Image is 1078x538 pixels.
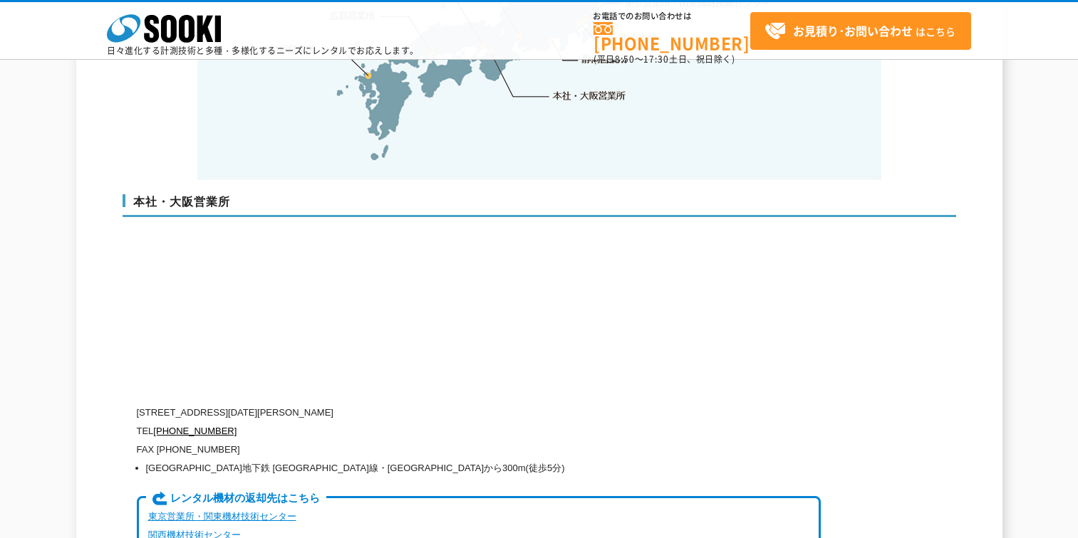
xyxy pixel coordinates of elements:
span: レンタル機材の返却先はこちら [146,491,326,507]
p: TEL [137,422,821,441]
span: (平日 ～ 土日、祝日除く) [594,53,735,65]
h3: 本社・大阪営業所 [123,194,956,217]
span: はこちら [765,21,955,42]
a: 東京営業所・関東機材技術センター [148,511,296,522]
a: 本社・大阪営業所 [551,88,626,102]
p: [STREET_ADDRESS][DATE][PERSON_NAME] [137,403,821,422]
p: 日々進化する計測技術と多種・多様化するニーズにレンタルでお応えします。 [107,46,419,55]
p: FAX [PHONE_NUMBER] [137,441,821,459]
span: 8:50 [615,53,635,65]
span: お電話でのお問い合わせは [594,12,750,21]
li: [GEOGRAPHIC_DATA]地下鉄 [GEOGRAPHIC_DATA]線・[GEOGRAPHIC_DATA]から300m(徒歩5分) [146,459,821,478]
strong: お見積り･お問い合わせ [793,22,913,39]
span: 17:30 [643,53,669,65]
a: [PHONE_NUMBER] [594,22,750,51]
a: お見積り･お問い合わせはこちら [750,12,971,50]
a: [PHONE_NUMBER] [153,426,237,436]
